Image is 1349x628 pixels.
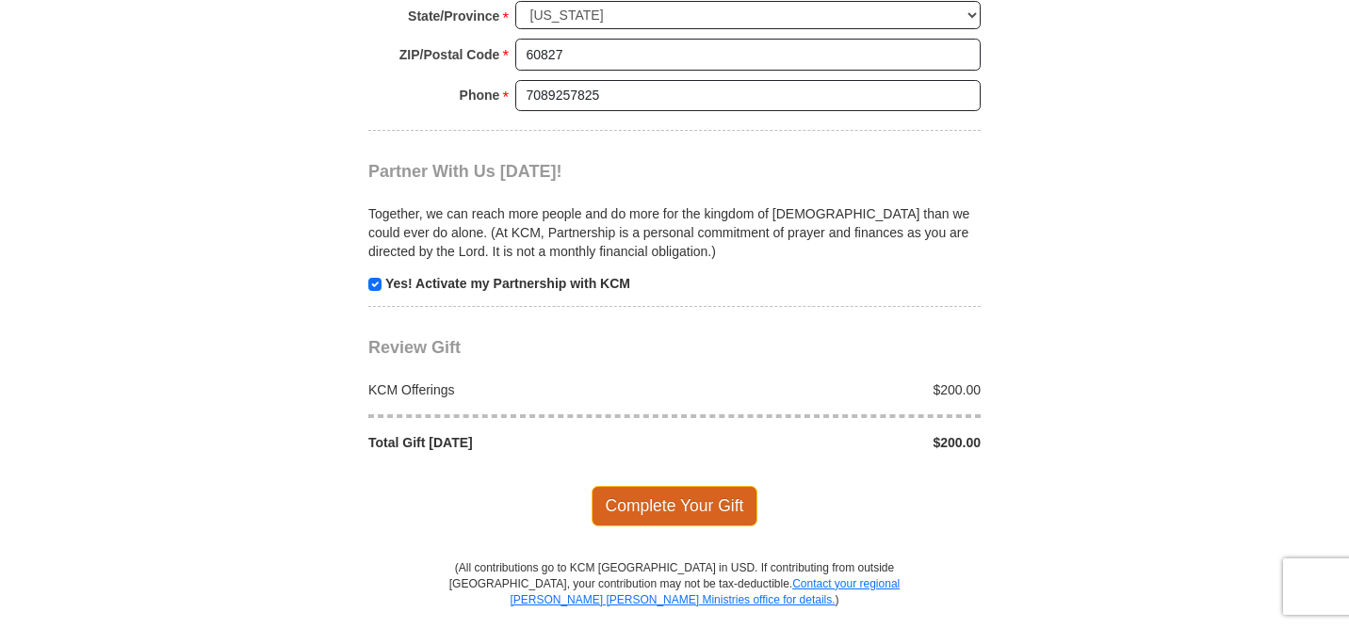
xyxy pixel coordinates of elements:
div: $200.00 [674,433,991,452]
div: $200.00 [674,380,991,399]
strong: Phone [460,82,500,108]
strong: Yes! Activate my Partnership with KCM [385,276,630,291]
a: Contact your regional [PERSON_NAME] [PERSON_NAME] Ministries office for details. [510,577,900,606]
div: KCM Offerings [359,380,675,399]
strong: ZIP/Postal Code [399,41,500,68]
div: Total Gift [DATE] [359,433,675,452]
strong: State/Province [408,3,499,29]
p: Together, we can reach more people and do more for the kingdom of [DEMOGRAPHIC_DATA] than we coul... [368,204,981,261]
span: Complete Your Gift [592,486,758,525]
span: Review Gift [368,338,461,357]
span: Partner With Us [DATE]! [368,162,562,181]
